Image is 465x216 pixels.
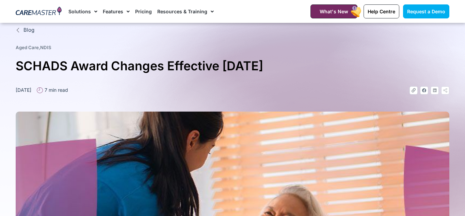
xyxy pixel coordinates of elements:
a: Request a Demo [403,4,449,18]
a: What's New [310,4,357,18]
span: , [16,45,51,50]
a: Help Centre [364,4,399,18]
a: Aged Care [16,45,39,50]
span: Help Centre [368,9,395,14]
a: NDIS [40,45,51,50]
time: [DATE] [16,87,31,93]
span: Blog [22,26,34,34]
span: What's New [320,9,348,14]
h1: SCHADS Award Changes Effective [DATE] [16,56,449,76]
a: Blog [16,26,449,34]
span: Request a Demo [407,9,445,14]
img: CareMaster Logo [16,6,62,17]
span: 7 min read [43,86,68,93]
